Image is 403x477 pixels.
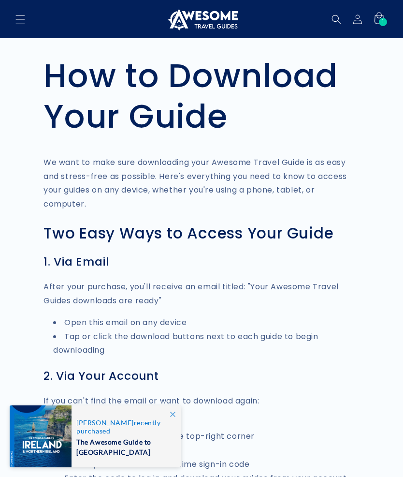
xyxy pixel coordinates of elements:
[43,394,360,408] p: If you can't find the email or want to download again:
[43,255,360,269] h3: 1. Via Email
[76,418,134,427] span: [PERSON_NAME]
[43,56,360,136] h1: How to Download Your Guide
[326,9,347,30] summary: Search
[10,9,31,30] summary: Menu
[43,280,360,308] p: After your purchase, you'll receive an email titled: "Your Awesome Travel Guides downloads are re...
[382,18,384,26] span: 1
[53,330,360,358] li: Tap or click the download buttons next to each guide to begin downloading
[53,416,360,430] li: Go to
[43,369,360,383] h3: 2. Via Your Account
[165,8,238,31] img: Awesome Travel Guides
[53,458,360,472] li: Check your inbox for a one-time sign-in code
[162,4,242,34] a: Awesome Travel Guides
[53,316,360,330] li: Open this email on any device
[43,224,360,242] h2: Two Easy Ways to Access Your Guide
[53,444,360,458] li: Enter your email address
[76,418,171,435] span: recently purchased
[53,430,360,444] li: Tap the 👤 person icon in the top-right corner
[43,156,360,211] p: We want to make sure downloading your Awesome Travel Guide is as easy and stress-free as possible...
[76,435,171,457] span: The Awesome Guide to [GEOGRAPHIC_DATA]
